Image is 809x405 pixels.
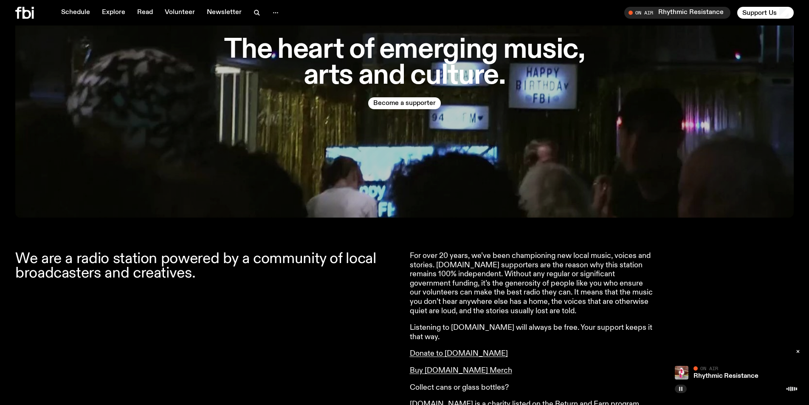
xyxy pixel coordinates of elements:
[368,97,441,109] button: Become a supporter
[624,7,730,19] button: On AirRhythmic Resistance
[410,350,508,357] a: Donate to [DOMAIN_NAME]
[742,9,777,17] span: Support Us
[410,367,512,374] a: Buy [DOMAIN_NAME] Merch
[202,7,247,19] a: Newsletter
[737,7,794,19] button: Support Us
[410,252,654,316] p: For over 20 years, we’ve been championing new local music, voices and stories. [DOMAIN_NAME] supp...
[56,7,95,19] a: Schedule
[693,373,758,380] a: Rhythmic Resistance
[214,37,595,89] h1: The heart of emerging music, arts and culture.
[132,7,158,19] a: Read
[410,323,654,342] p: Listening to [DOMAIN_NAME] will always be free. Your support keeps it that way.
[97,7,130,19] a: Explore
[675,366,688,380] img: Attu crouches on gravel in front of a brown wall. They are wearing a white fur coat with a hood, ...
[700,365,718,371] span: On Air
[410,383,654,393] p: Collect cans or glass bottles?
[160,7,200,19] a: Volunteer
[15,252,400,280] h2: We are a radio station powered by a community of local broadcasters and creatives.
